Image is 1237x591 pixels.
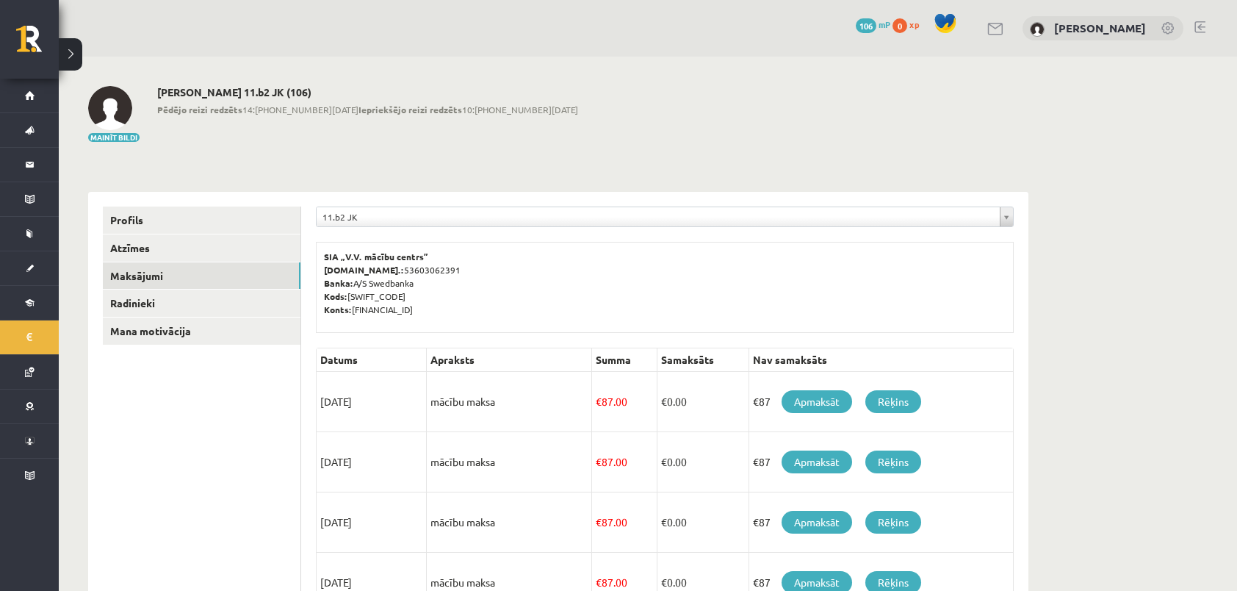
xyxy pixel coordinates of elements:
[661,576,667,589] span: €
[596,455,602,468] span: €
[358,104,462,115] b: Iepriekšējo reizi redzēts
[856,18,890,30] a: 106 mP
[749,348,1013,372] th: Nav samaksāts
[427,492,592,553] td: mācību maksa
[592,372,657,432] td: 87.00
[427,432,592,492] td: mācību maksa
[596,515,602,529] span: €
[1030,22,1045,37] img: Sandra Letinska
[103,234,300,262] a: Atzīmes
[657,348,749,372] th: Samaksāts
[88,133,140,142] button: Mainīt bildi
[324,290,347,302] b: Kods:
[427,372,592,432] td: mācību maksa
[657,372,749,432] td: 0.00
[892,18,926,30] a: 0 xp
[661,395,667,408] span: €
[317,207,1013,226] a: 11.b2 JK
[592,492,657,553] td: 87.00
[88,86,132,130] img: Sandra Letinska
[324,304,352,315] b: Konts:
[596,395,602,408] span: €
[782,390,852,413] a: Apmaksāt
[592,348,657,372] th: Summa
[749,372,1013,432] td: €87
[103,262,300,290] a: Maksājumi
[317,432,427,492] td: [DATE]
[157,86,578,98] h2: [PERSON_NAME] 11.b2 JK (106)
[856,18,876,33] span: 106
[324,264,404,276] b: [DOMAIN_NAME].:
[865,451,921,473] a: Rēķins
[661,515,667,529] span: €
[322,207,994,226] span: 11.b2 JK
[661,455,667,468] span: €
[749,432,1013,492] td: €87
[592,432,657,492] td: 87.00
[657,492,749,553] td: 0.00
[103,207,300,234] a: Profils
[324,250,1006,316] p: 53603062391 A/S Swedbanka [SWIFT_CODE] [FINANCIAL_ID]
[782,511,852,534] a: Apmaksāt
[749,492,1013,553] td: €87
[317,348,427,372] th: Datums
[103,290,300,317] a: Radinieki
[596,576,602,589] span: €
[16,26,59,62] a: Rīgas 1. Tālmācības vidusskola
[317,372,427,432] td: [DATE]
[892,18,907,33] span: 0
[324,277,353,289] b: Banka:
[427,348,592,372] th: Apraksts
[782,451,852,473] a: Apmaksāt
[1054,21,1146,35] a: [PERSON_NAME]
[103,318,300,345] a: Mana motivācija
[324,251,429,262] b: SIA „V.V. mācību centrs”
[157,104,242,115] b: Pēdējo reizi redzēts
[909,18,919,30] span: xp
[865,511,921,534] a: Rēķins
[865,390,921,413] a: Rēķins
[317,492,427,553] td: [DATE]
[157,103,578,116] span: 14:[PHONE_NUMBER][DATE] 10:[PHONE_NUMBER][DATE]
[657,432,749,492] td: 0.00
[879,18,890,30] span: mP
